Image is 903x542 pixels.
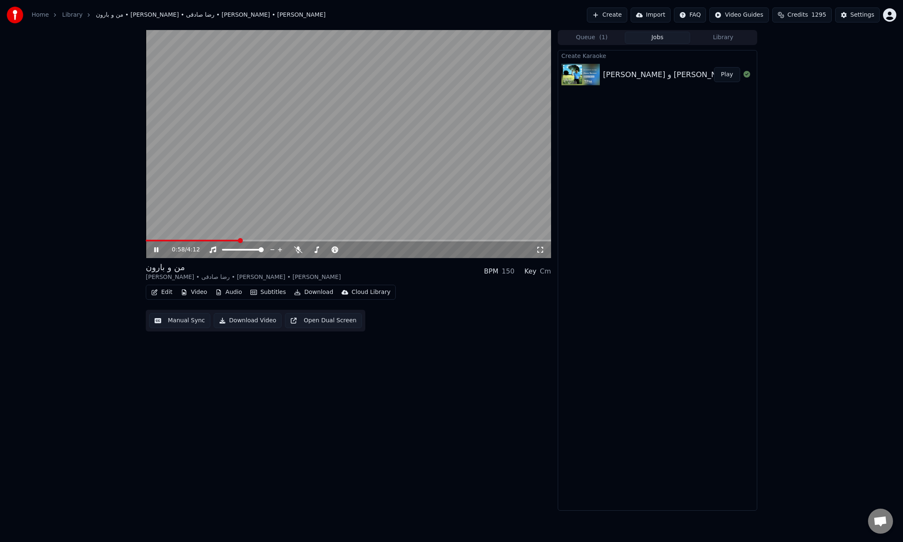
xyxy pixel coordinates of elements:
div: Create Karaoke [558,50,757,60]
img: youka [7,7,23,23]
div: Cm [540,266,551,276]
button: Video Guides [709,8,768,23]
button: Edit [148,286,176,298]
div: Cloud Library [352,288,390,296]
button: Audio [212,286,245,298]
button: FAQ [674,8,706,23]
span: 1295 [811,11,826,19]
div: / [172,246,192,254]
a: Home [32,11,49,19]
nav: breadcrumb [32,11,326,19]
div: من و بارون [146,261,341,273]
button: Credits1295 [772,8,832,23]
button: Open Dual Screen [285,313,362,328]
span: ( 1 ) [599,33,608,42]
div: 150 [502,266,515,276]
button: Play [714,67,740,82]
button: Import [631,8,671,23]
div: [PERSON_NAME] • رضا صادقی • [PERSON_NAME] • [PERSON_NAME] [146,273,341,281]
button: Subtitles [247,286,289,298]
button: Manual Sync [149,313,210,328]
span: 4:12 [187,246,200,254]
button: Download Video [214,313,282,328]
div: BPM [484,266,498,276]
div: Open chat [868,509,893,534]
button: Create [587,8,627,23]
span: 0:58 [172,246,185,254]
span: من و بارون • [PERSON_NAME] • رضا صادقی • [PERSON_NAME] • [PERSON_NAME] [96,11,325,19]
div: Key [524,266,536,276]
button: Library [690,32,756,44]
a: Library [62,11,82,19]
button: Queue [559,32,625,44]
button: Video [177,286,210,298]
span: Credits [788,11,808,19]
button: Jobs [625,32,691,44]
button: Settings [835,8,880,23]
button: Download [291,286,337,298]
div: Settings [851,11,874,19]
